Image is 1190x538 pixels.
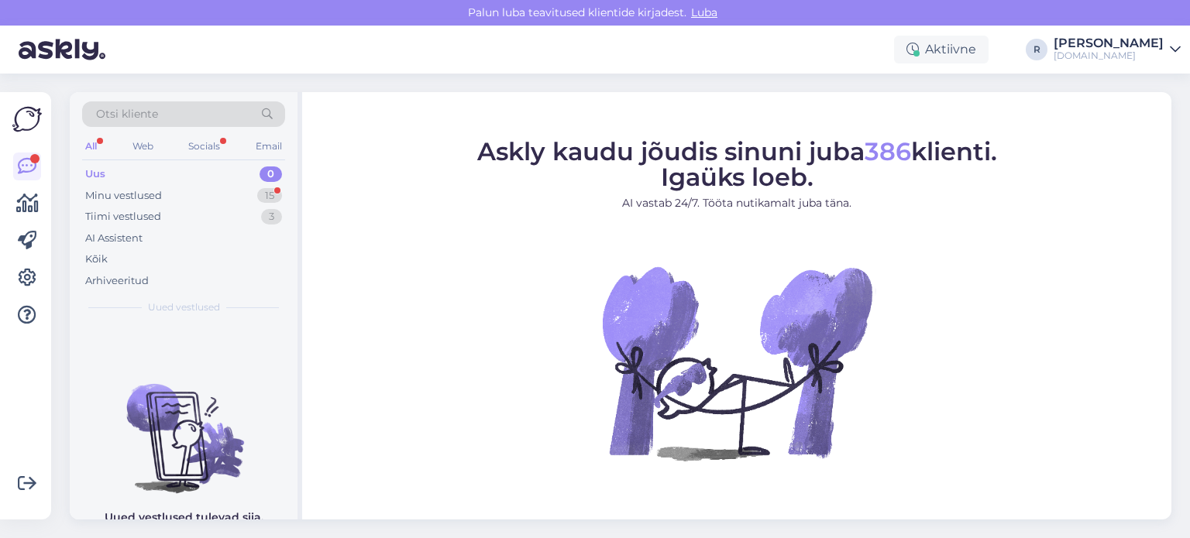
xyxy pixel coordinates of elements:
div: Minu vestlused [85,188,162,204]
div: 3 [261,209,282,224]
p: Uued vestlused tulevad siia. [105,509,263,526]
div: 0 [260,166,282,182]
span: 386 [865,135,911,166]
img: No chats [70,356,297,495]
div: Tiimi vestlused [85,209,161,224]
div: 15 [257,188,282,204]
div: Uus [85,166,105,182]
p: AI vastab 24/7. Tööta nutikamalt juba täna. [477,194,997,211]
div: Email [253,136,285,156]
div: Arhiveeritud [85,273,149,289]
span: Askly kaudu jõudis sinuni juba klienti. Igaüks loeb. [477,135,997,191]
div: Socials [185,136,223,156]
span: Luba [686,5,722,19]
div: AI Assistent [85,231,143,246]
div: Web [129,136,156,156]
div: R [1026,39,1047,60]
img: No Chat active [597,223,876,502]
span: Uued vestlused [148,300,220,314]
div: Aktiivne [894,36,989,63]
img: Askly Logo [12,105,42,134]
div: Kõik [85,252,108,267]
div: All [82,136,100,156]
div: [PERSON_NAME] [1054,37,1164,50]
div: [DOMAIN_NAME] [1054,50,1164,62]
span: Otsi kliente [96,106,158,122]
a: [PERSON_NAME][DOMAIN_NAME] [1054,37,1181,62]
